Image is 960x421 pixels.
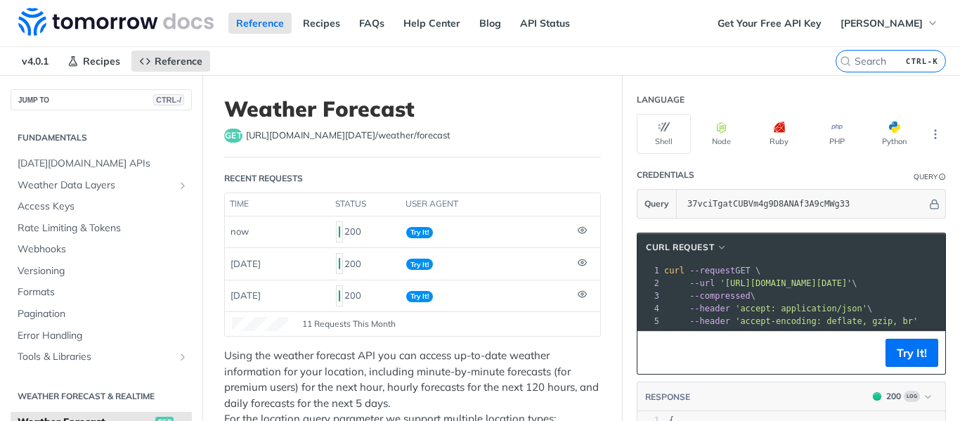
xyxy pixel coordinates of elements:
a: Tools & LibrariesShow subpages for Tools & Libraries [11,346,192,368]
a: Versioning [11,261,192,282]
span: GET \ [664,266,760,276]
button: [PERSON_NAME] [833,13,946,34]
a: API Status [512,13,578,34]
svg: Search [840,56,851,67]
a: Reference [228,13,292,34]
a: Pagination [11,304,192,325]
button: Show subpages for Tools & Libraries [177,351,188,363]
a: Reference [131,51,210,72]
button: cURL Request [641,240,732,254]
span: Try It! [406,291,433,302]
span: Tools & Libraries [18,350,174,364]
th: time [225,193,330,216]
a: Recipes [60,51,128,72]
span: \ [664,304,872,313]
button: Shell [637,114,691,154]
span: Try It! [406,227,433,238]
a: Webhooks [11,239,192,260]
span: Pagination [18,307,188,321]
a: Help Center [396,13,468,34]
a: Formats [11,282,192,303]
div: 4 [637,302,661,315]
img: Tomorrow.io Weather API Docs [18,8,214,36]
span: Error Handling [18,329,188,343]
span: Recipes [83,55,120,67]
span: [DATE] [231,290,261,301]
span: cURL Request [646,241,714,254]
button: JUMP TOCTRL-/ [11,89,192,110]
div: 2 [637,277,661,290]
span: --header [689,316,730,326]
span: 200 [339,258,340,269]
a: Get Your Free API Key [710,13,829,34]
button: Python [867,114,921,154]
div: 5 [637,315,661,328]
a: Error Handling [11,325,192,346]
div: 200 [336,284,395,308]
div: 200 [336,252,395,276]
div: Query [914,171,938,182]
button: Copy to clipboard [644,342,664,363]
span: 'accept-encoding: deflate, gzip, br' [735,316,918,326]
button: Query [637,190,677,218]
span: 200 [339,226,340,238]
span: --request [689,266,735,276]
span: Formats [18,285,188,299]
span: \ [664,278,857,288]
span: Webhooks [18,242,188,257]
div: Credentials [637,169,694,181]
div: 1 [637,264,661,277]
button: Node [694,114,748,154]
span: Versioning [18,264,188,278]
span: --url [689,278,715,288]
i: Information [939,174,946,181]
a: FAQs [351,13,392,34]
div: Recent Requests [224,172,303,185]
a: Rate Limiting & Tokens [11,218,192,239]
button: More Languages [925,124,946,145]
span: Log [904,391,920,402]
a: Blog [472,13,509,34]
span: [PERSON_NAME] [841,17,923,30]
div: 200 [886,390,901,403]
button: Hide [927,197,942,211]
button: Ruby [752,114,806,154]
h2: Weather Forecast & realtime [11,390,192,403]
span: now [231,226,249,237]
button: RESPONSE [644,390,691,404]
span: 'accept: application/json' [735,304,867,313]
div: QueryInformation [914,171,946,182]
a: [DATE][DOMAIN_NAME] APIs [11,153,192,174]
span: https://api.tomorrow.io/v4/weather/forecast [246,129,450,143]
span: 200 [873,392,881,401]
span: --header [689,304,730,313]
span: Reference [155,55,202,67]
button: PHP [810,114,864,154]
span: v4.0.1 [14,51,56,72]
span: Rate Limiting & Tokens [18,221,188,235]
th: status [330,193,401,216]
span: get [224,129,242,143]
span: [DATE] [231,258,261,269]
a: Weather Data LayersShow subpages for Weather Data Layers [11,175,192,196]
button: 200200Log [866,389,938,403]
span: Query [644,197,669,210]
button: Try It! [886,339,938,367]
div: Language [637,93,685,106]
span: CTRL-/ [153,94,184,105]
canvas: Line Graph [232,317,288,331]
span: \ [664,291,755,301]
span: 200 [339,290,340,302]
h2: Fundamentals [11,131,192,144]
span: 11 Requests This Month [302,318,396,330]
span: Access Keys [18,200,188,214]
span: Weather Data Layers [18,179,174,193]
a: Access Keys [11,196,192,217]
input: apikey [680,190,927,218]
button: Show subpages for Weather Data Layers [177,180,188,191]
a: Recipes [295,13,348,34]
span: --compressed [689,291,751,301]
kbd: CTRL-K [902,54,942,68]
div: 200 [336,220,395,244]
span: '[URL][DOMAIN_NAME][DATE]' [720,278,852,288]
